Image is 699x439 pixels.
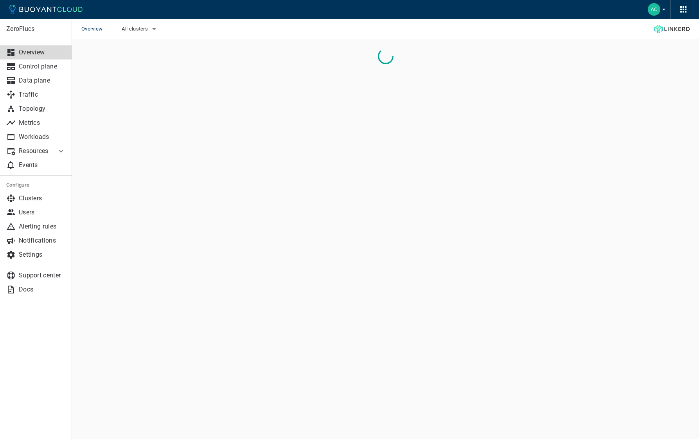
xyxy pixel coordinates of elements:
[6,25,65,33] p: ZeroFlucs
[6,182,66,188] h5: Configure
[81,19,112,39] span: Overview
[19,77,66,85] p: Data plane
[19,119,66,127] p: Metrics
[19,147,50,155] p: Resources
[19,237,66,245] p: Notifications
[122,26,149,32] span: All clusters
[19,91,66,99] p: Traffic
[122,23,159,35] button: All clusters
[19,105,66,113] p: Topology
[19,49,66,56] p: Overview
[19,223,66,230] p: Alerting rules
[19,272,66,279] p: Support center
[19,133,66,141] p: Workloads
[19,209,66,216] p: Users
[19,63,66,70] p: Control plane
[19,194,66,202] p: Clusters
[19,161,66,169] p: Events
[19,251,66,259] p: Settings
[648,3,660,16] img: Accounts Payable
[19,286,66,293] p: Docs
